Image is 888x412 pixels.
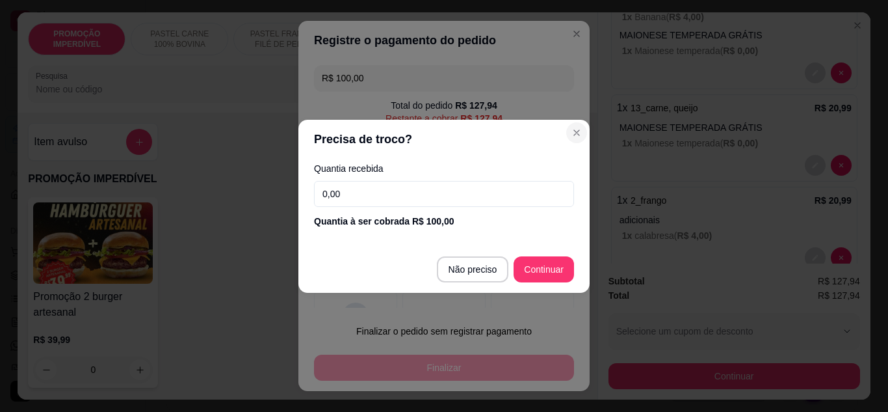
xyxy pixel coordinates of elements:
div: Quantia à ser cobrada R$ 100,00 [314,215,574,228]
button: Close [566,122,587,143]
button: Não preciso [437,256,509,282]
button: Continuar [514,256,574,282]
label: Quantia recebida [314,164,574,173]
header: Precisa de troco? [298,120,590,159]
